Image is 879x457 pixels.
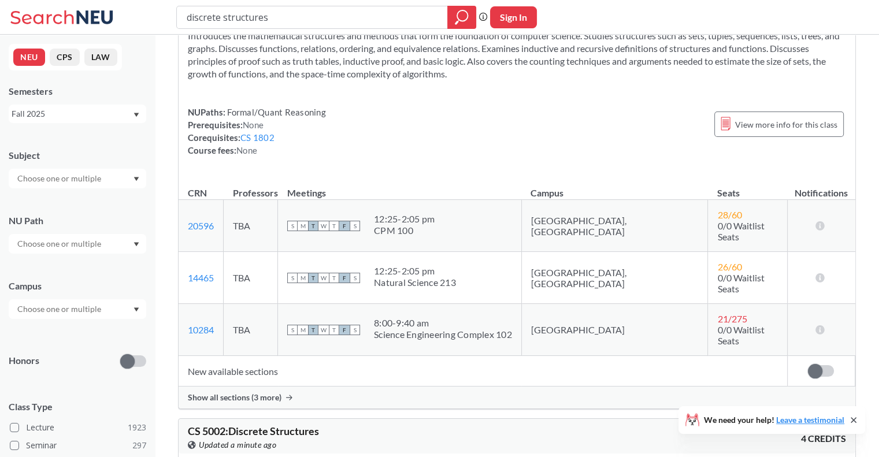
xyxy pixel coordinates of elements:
[339,221,350,231] span: F
[717,272,764,294] span: 0/0 Waitlist Seats
[287,273,298,283] span: S
[50,49,80,66] button: CPS
[133,177,139,181] svg: Dropdown arrow
[9,234,146,254] div: Dropdown arrow
[350,325,360,335] span: S
[717,209,741,220] span: 28 / 60
[329,273,339,283] span: T
[236,145,257,155] span: None
[717,220,764,242] span: 0/0 Waitlist Seats
[188,324,214,335] a: 10284
[12,237,109,251] input: Choose one or multiple
[188,187,207,199] div: CRN
[374,225,435,236] div: CPM 100
[9,214,146,227] div: NU Path
[224,304,278,356] td: TBA
[188,392,281,403] span: Show all sections (3 more)
[224,252,278,304] td: TBA
[133,242,139,247] svg: Dropdown arrow
[10,420,146,435] label: Lecture
[179,387,855,408] div: Show all sections (3 more)
[374,329,512,340] div: Science Engineering Complex 102
[128,421,146,434] span: 1923
[717,261,741,272] span: 26 / 60
[374,277,456,288] div: Natural Science 213
[224,200,278,252] td: TBA
[329,221,339,231] span: T
[735,117,837,132] span: View more info for this class
[188,272,214,283] a: 14465
[9,354,39,367] p: Honors
[298,221,308,231] span: M
[13,49,45,66] button: NEU
[298,325,308,335] span: M
[133,307,139,312] svg: Dropdown arrow
[9,149,146,162] div: Subject
[9,299,146,319] div: Dropdown arrow
[199,439,276,451] span: Updated a minute ago
[278,175,522,200] th: Meetings
[318,273,329,283] span: W
[9,400,146,413] span: Class Type
[318,325,329,335] span: W
[188,425,319,437] span: CS 5002 : Discrete Structures
[308,221,318,231] span: T
[9,105,146,123] div: Fall 2025Dropdown arrow
[188,220,214,231] a: 20596
[350,221,360,231] span: S
[10,438,146,453] label: Seminar
[374,265,456,277] div: 12:25 - 2:05 pm
[776,415,844,425] a: Leave a testimonial
[350,273,360,283] span: S
[308,325,318,335] span: T
[717,313,747,324] span: 21 / 275
[455,9,469,25] svg: magnifying glass
[225,107,326,117] span: Formal/Quant Reasoning
[12,302,109,316] input: Choose one or multiple
[704,416,844,424] span: We need your help!
[329,325,339,335] span: T
[12,107,132,120] div: Fall 2025
[717,324,764,346] span: 0/0 Waitlist Seats
[298,273,308,283] span: M
[339,325,350,335] span: F
[374,213,435,225] div: 12:25 - 2:05 pm
[447,6,476,29] div: magnifying glass
[132,439,146,452] span: 297
[224,175,278,200] th: Professors
[374,317,512,329] div: 8:00 - 9:40 am
[801,432,846,445] span: 4 CREDITS
[186,8,439,27] input: Class, professor, course number, "phrase"
[287,325,298,335] span: S
[179,356,787,387] td: New available sections
[188,106,326,157] div: NUPaths: Prerequisites: Corequisites: Course fees:
[9,85,146,98] div: Semesters
[339,273,350,283] span: F
[188,29,846,80] section: Introduces the mathematical structures and methods that form the foundation of computer science. ...
[287,221,298,231] span: S
[521,304,708,356] td: [GEOGRAPHIC_DATA]
[9,280,146,292] div: Campus
[240,132,275,143] a: CS 1802
[318,221,329,231] span: W
[84,49,117,66] button: LAW
[787,175,855,200] th: Notifications
[521,200,708,252] td: [GEOGRAPHIC_DATA], [GEOGRAPHIC_DATA]
[521,252,708,304] td: [GEOGRAPHIC_DATA], [GEOGRAPHIC_DATA]
[133,113,139,117] svg: Dropdown arrow
[308,273,318,283] span: T
[490,6,537,28] button: Sign In
[12,172,109,185] input: Choose one or multiple
[521,175,708,200] th: Campus
[9,169,146,188] div: Dropdown arrow
[243,120,264,130] span: None
[708,175,788,200] th: Seats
